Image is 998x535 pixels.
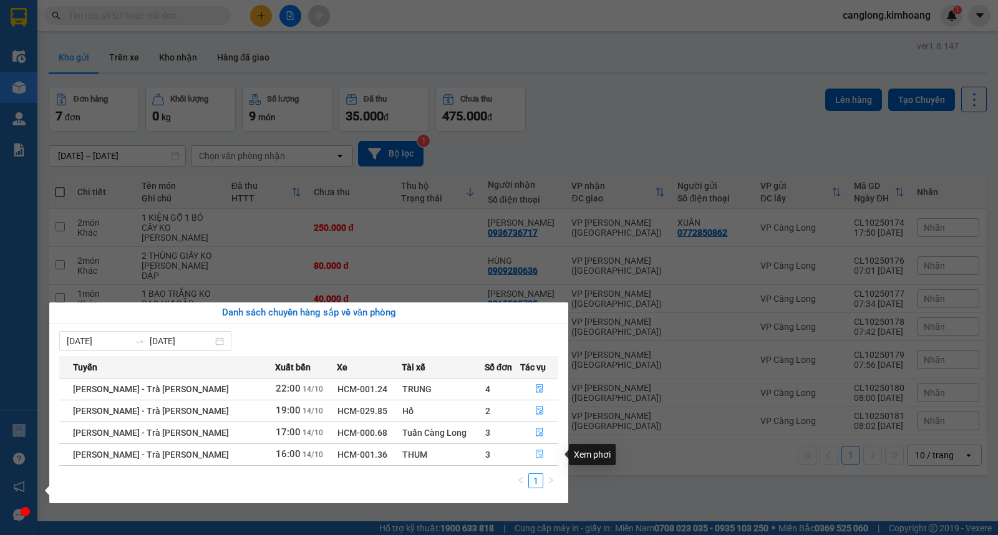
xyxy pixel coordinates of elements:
[402,448,484,461] div: THUM
[521,445,558,465] button: file-done
[513,473,528,488] button: left
[517,476,525,484] span: left
[5,42,125,65] span: VP [PERSON_NAME] ([GEOGRAPHIC_DATA])
[303,407,323,415] span: 14/10
[543,473,558,488] button: right
[520,360,546,374] span: Tác vụ
[135,336,145,346] span: to
[275,360,311,374] span: Xuất bến
[5,24,182,36] p: GỬI:
[276,448,301,460] span: 16:00
[535,406,544,416] span: file-done
[569,444,616,465] div: Xem phơi
[521,401,558,421] button: file-done
[67,67,117,79] span: thiên nhiên
[535,450,544,460] span: file-done
[485,384,490,394] span: 4
[402,382,484,396] div: TRUNG
[547,476,555,484] span: right
[535,428,544,438] span: file-done
[5,67,117,79] span: 0938647922 -
[303,385,323,393] span: 14/10
[26,24,94,36] span: VP Càng Long -
[73,384,229,394] span: [PERSON_NAME] - Trà [PERSON_NAME]
[529,474,543,488] a: 1
[67,334,130,348] input: Từ ngày
[337,384,387,394] span: HCM-001.24
[485,428,490,438] span: 3
[485,360,513,374] span: Số đơn
[276,383,301,394] span: 22:00
[59,306,558,321] div: Danh sách chuyến hàng sắp về văn phòng
[135,336,145,346] span: swap-right
[303,450,323,459] span: 14/10
[485,450,490,460] span: 3
[5,42,182,65] p: NHẬN:
[521,423,558,443] button: file-done
[337,428,387,438] span: HCM-000.68
[5,81,30,93] span: GIAO:
[42,7,145,19] strong: BIÊN NHẬN GỬI HÀNG
[513,473,528,488] li: Previous Page
[337,450,387,460] span: HCM-001.36
[73,360,97,374] span: Tuyến
[402,404,484,418] div: Hố
[337,360,347,374] span: Xe
[485,406,490,416] span: 2
[543,473,558,488] li: Next Page
[276,427,301,438] span: 17:00
[521,379,558,399] button: file-done
[528,473,543,488] li: 1
[303,428,323,437] span: 14/10
[73,450,229,460] span: [PERSON_NAME] - Trà [PERSON_NAME]
[276,405,301,416] span: 19:00
[535,384,544,394] span: file-done
[402,426,484,440] div: Tuấn Càng Long
[73,406,229,416] span: [PERSON_NAME] - Trà [PERSON_NAME]
[73,428,229,438] span: [PERSON_NAME] - Trà [PERSON_NAME]
[337,406,387,416] span: HCM-029.85
[402,360,425,374] span: Tài xế
[150,334,213,348] input: Đến ngày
